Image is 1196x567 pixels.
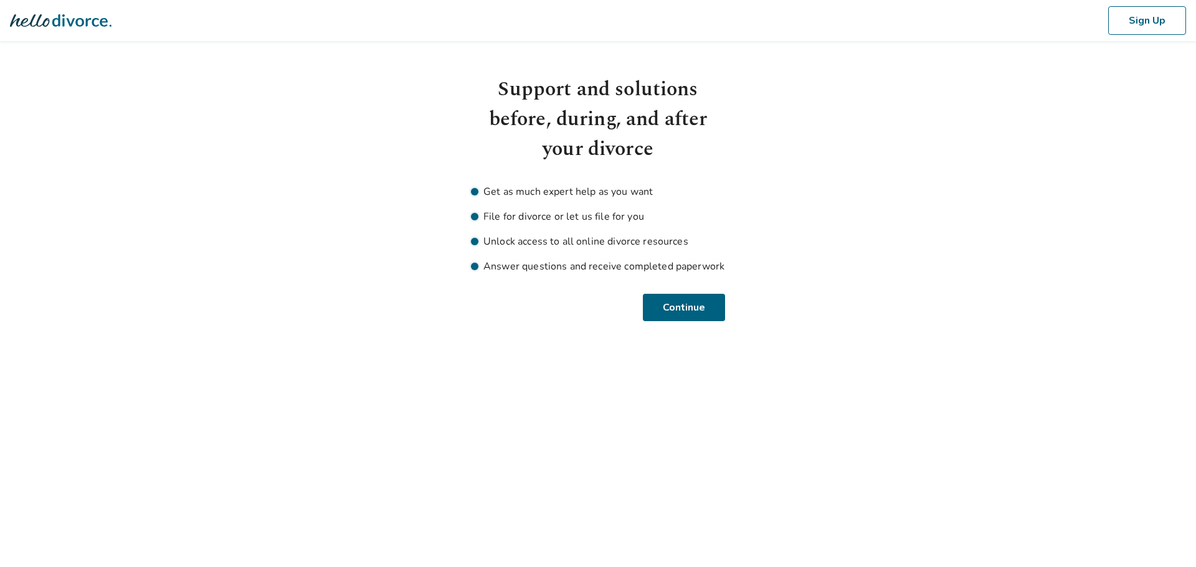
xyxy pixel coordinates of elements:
button: Sign Up [1108,6,1186,35]
button: Continue [645,294,725,321]
li: Answer questions and receive completed paperwork [471,259,725,274]
li: Unlock access to all online divorce resources [471,234,725,249]
h1: Support and solutions before, during, and after your divorce [471,75,725,164]
li: File for divorce or let us file for you [471,209,725,224]
li: Get as much expert help as you want [471,184,725,199]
